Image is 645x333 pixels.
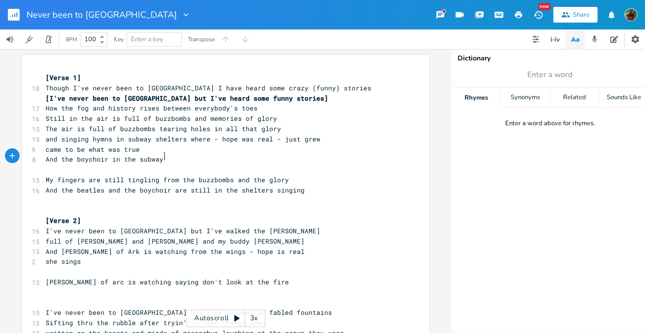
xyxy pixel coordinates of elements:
button: New [528,6,548,24]
div: New [538,3,551,10]
span: My fingers are still tingling from the buzzbombs and the glory [46,175,289,184]
span: [PERSON_NAME] of arc is watching saying don't look at the fire [46,277,289,286]
span: Still in the air is full of buzzbombs and memories of glory [46,114,277,123]
div: BPM [66,37,77,42]
span: And the boychoir in the subway [46,155,163,164]
img: Susan Rowe [624,8,637,21]
span: [Verse 1] [46,73,81,82]
span: I've never been to [GEOGRAPHIC_DATA] but I've dreamed of fabled fountains [46,308,332,317]
span: Never been to [GEOGRAPHIC_DATA] [26,10,177,19]
button: Share [553,7,597,23]
span: How the fog and history rises between everybody's toes [46,104,258,112]
div: Rhymes [452,88,500,108]
div: Enter a word above for rhymes. [505,119,595,128]
span: [I've never been to [GEOGRAPHIC_DATA] but I've heard some funny stories] [46,94,328,103]
span: and singing hymns in subway shelters where - hope was real - just grew [46,135,320,143]
span: [Verse 2] [46,216,81,225]
span: Though I've never been to [GEOGRAPHIC_DATA] I have heard some crazy (funny) stories [46,83,371,92]
div: Dictionary [458,55,642,62]
span: And the beatles and the boychoir are still in the shelters singing [46,186,305,194]
div: Key [114,36,124,42]
span: I've never been to [GEOGRAPHIC_DATA] but I've walked the [PERSON_NAME] [46,226,320,235]
div: Synonyms [501,88,549,108]
div: 3x [245,309,263,327]
div: Share [573,10,590,19]
span: full of [PERSON_NAME] and [PERSON_NAME] and my buddy [PERSON_NAME] [46,237,305,246]
span: Enter a word [527,69,572,81]
div: Related [550,88,599,108]
span: Sifting thru the rubble after tryin' to tear things down [46,318,265,327]
div: Autoscroll [186,309,265,327]
span: The air is full of buzzbombs tearing holes in all that glory [46,124,281,133]
span: And [PERSON_NAME] of Ark is watching from the wings - hope is real [46,247,305,256]
span: Enter a key [131,35,163,44]
div: Transpose [188,36,215,42]
span: came to be what was true [46,145,140,154]
span: she sings [46,257,81,266]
